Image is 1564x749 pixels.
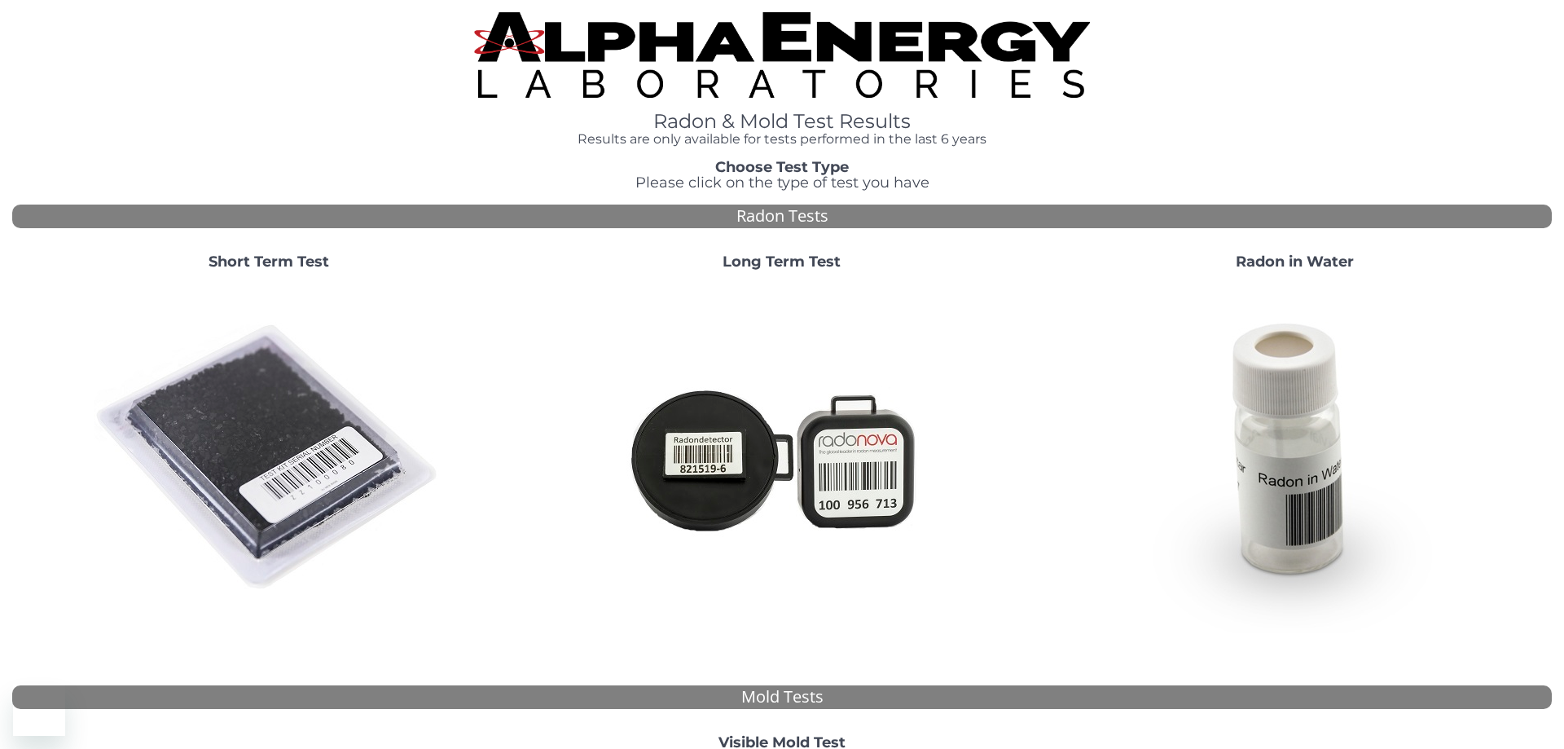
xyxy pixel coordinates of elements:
img: ShortTerm.jpg [94,283,444,633]
h1: Radon & Mold Test Results [474,111,1090,132]
div: Radon Tests [12,205,1552,228]
strong: Choose Test Type [715,158,849,176]
div: Mold Tests [12,685,1552,709]
strong: Radon in Water [1236,253,1354,271]
strong: Long Term Test [723,253,841,271]
img: Radtrak2vsRadtrak3.jpg [607,283,957,633]
img: TightCrop.jpg [474,12,1090,98]
span: Please click on the type of test you have [635,174,929,192]
h4: Results are only available for tests performed in the last 6 years [474,132,1090,147]
strong: Short Term Test [209,253,329,271]
iframe: Button to launch messaging window [13,684,65,736]
img: RadoninWater.jpg [1120,283,1470,633]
